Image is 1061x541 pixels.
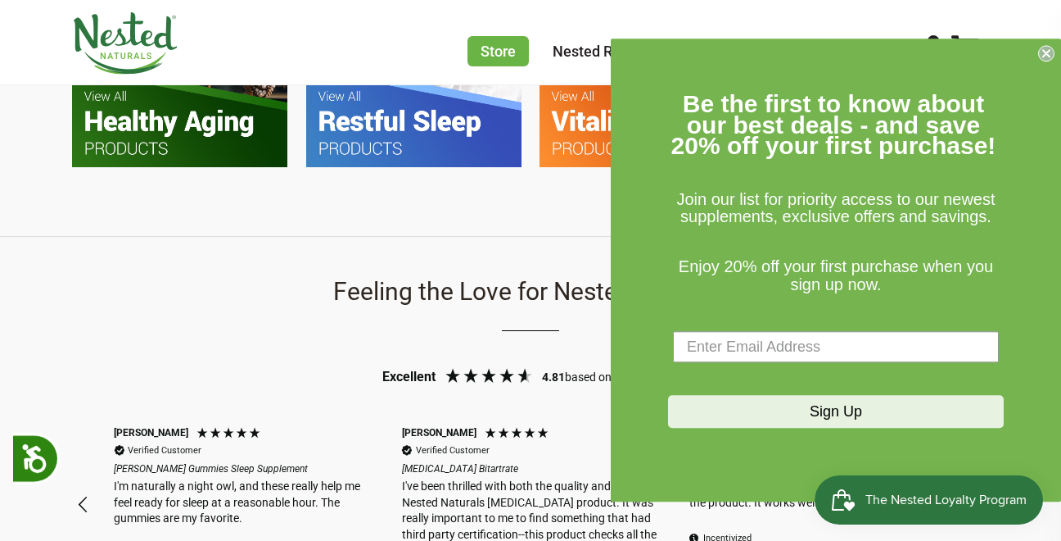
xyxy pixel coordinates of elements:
[196,426,265,443] div: 5 Stars
[484,426,553,443] div: 5 Stars
[815,475,1045,525] iframe: Button to open loyalty program pop-up
[671,90,996,159] span: Be the first to know about our best deals - and save 20% off your first purchase!
[114,479,372,527] div: I'm naturally a night owl, and these really help me feel ready for sleep at a reasonable hour. Th...
[402,426,476,440] div: [PERSON_NAME]
[553,43,660,60] a: Nested Rewards
[64,485,103,525] div: REVIEWS.io Carousel Scroll Left
[382,368,436,386] div: Excellent
[128,444,201,457] div: Verified Customer
[440,366,538,389] div: 4.81 Stars
[402,462,660,476] em: [MEDICAL_DATA] Bitartrate
[416,444,490,457] div: Verified Customer
[1038,45,1054,61] button: Close dialog
[676,190,995,226] span: Join our list for priority access to our newest supplements, exclusive offers and savings.
[673,332,999,363] input: Enter Email Address
[668,396,1004,429] button: Sign Up
[542,370,612,386] div: based on
[467,36,529,66] a: Store
[679,257,993,293] span: Enjoy 20% off your first purchase when you sign up now.
[114,426,188,440] div: [PERSON_NAME]
[72,12,178,75] img: Nested Naturals
[611,39,1061,502] div: FLYOUT Form
[542,371,565,384] span: 4.81
[114,462,372,476] em: [PERSON_NAME] Gummies Sleep Supplement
